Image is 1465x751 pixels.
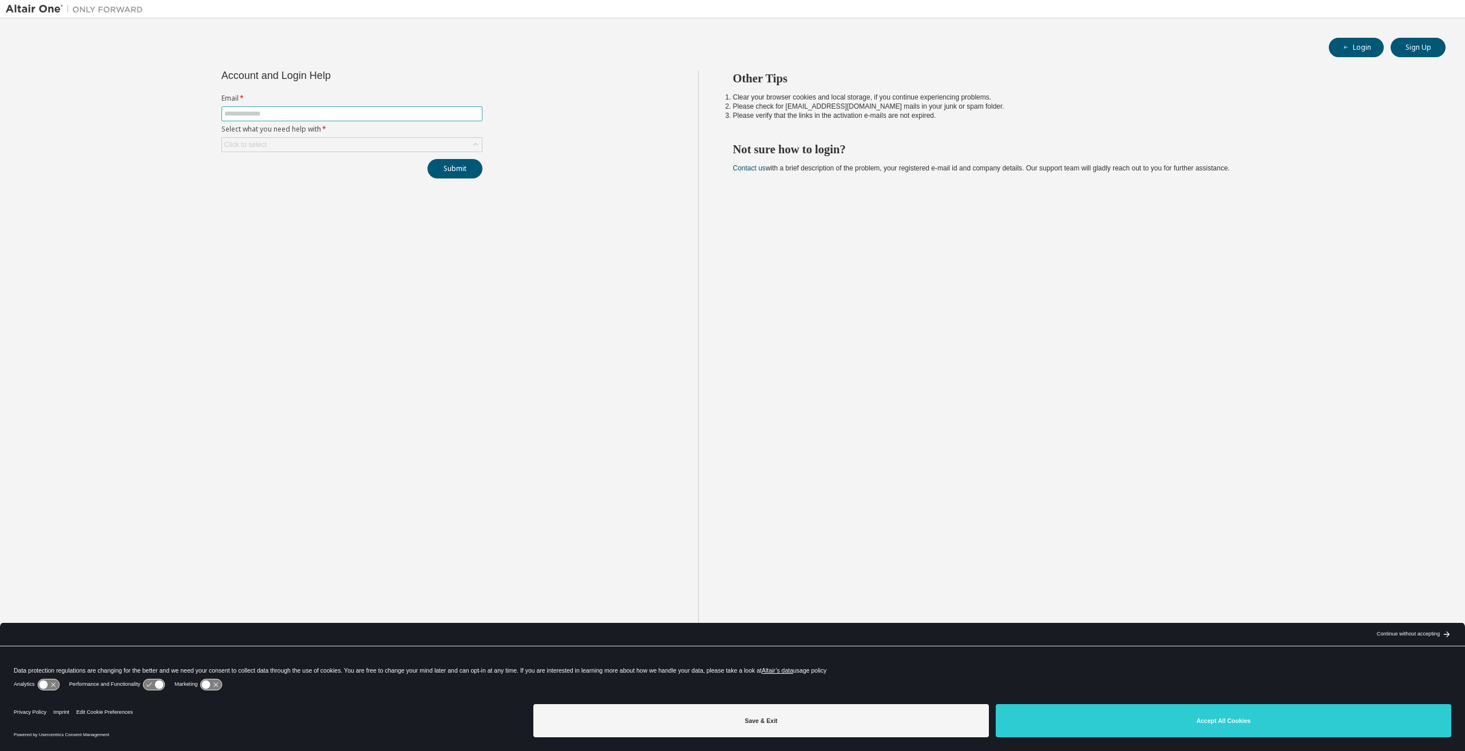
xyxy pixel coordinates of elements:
button: Sign Up [1391,38,1446,57]
div: Click to select [222,138,482,152]
h2: Not sure how to login? [733,142,1426,157]
span: with a brief description of the problem, your registered e-mail id and company details. Our suppo... [733,164,1230,172]
button: Login [1329,38,1384,57]
img: Altair One [6,3,149,15]
li: Please check for [EMAIL_ADDRESS][DOMAIN_NAME] mails in your junk or spam folder. [733,102,1426,111]
li: Clear your browser cookies and local storage, if you continue experiencing problems. [733,93,1426,102]
li: Please verify that the links in the activation e-mails are not expired. [733,111,1426,120]
div: Click to select [224,140,267,149]
div: Account and Login Help [221,71,430,80]
button: Submit [427,159,482,178]
label: Email [221,94,482,103]
label: Select what you need help with [221,125,482,134]
h2: Other Tips [733,71,1426,86]
a: Contact us [733,164,766,172]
